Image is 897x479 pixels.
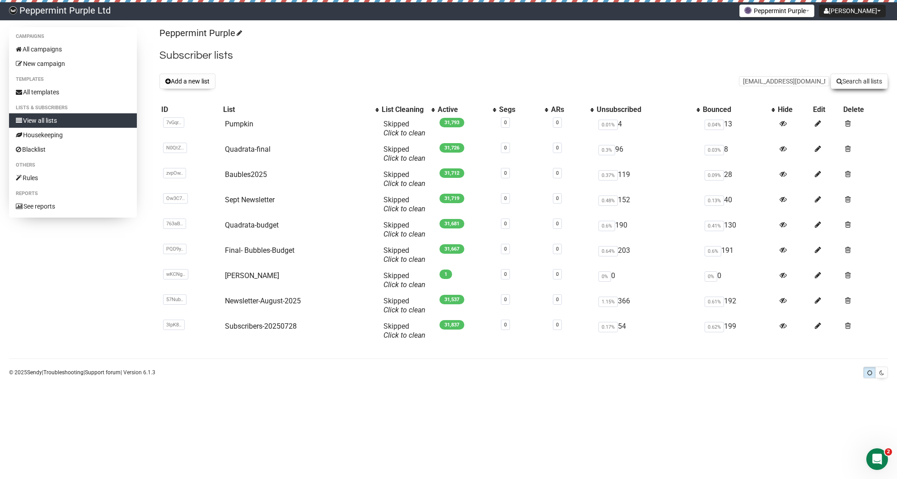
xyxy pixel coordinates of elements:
th: Bounced: No sort applied, activate to apply an ascending sort [701,103,776,116]
span: 31,681 [439,219,464,228]
a: Click to clean [383,306,425,314]
a: Click to clean [383,179,425,188]
span: 0.61% [705,297,724,307]
div: Edit [813,105,840,114]
th: ARs: No sort applied, activate to apply an ascending sort [549,103,595,116]
h2: Subscriber lists [159,47,888,64]
td: 4 [595,116,701,141]
li: Lists & subscribers [9,102,137,113]
a: Quadrata-budget [225,221,279,229]
div: Unsubscribed [597,105,692,114]
span: Skipped [383,145,425,163]
a: Click to clean [383,205,425,213]
span: 0.03% [705,145,724,155]
span: Skipped [383,221,425,238]
a: 0 [504,120,507,126]
span: 31,719 [439,194,464,203]
span: 0.64% [598,246,618,256]
td: 203 [595,242,701,268]
a: Troubleshooting [43,369,84,376]
li: Templates [9,74,137,85]
a: Support forum [85,369,121,376]
a: Click to clean [383,230,425,238]
a: All templates [9,85,137,99]
span: 31,667 [439,244,464,254]
span: 31,537 [439,295,464,304]
td: 119 [595,167,701,192]
th: Hide: No sort applied, sorting is disabled [776,103,811,116]
span: 31,837 [439,320,464,330]
th: ID: No sort applied, sorting is disabled [159,103,221,116]
span: zvpOw.. [163,168,186,178]
a: 0 [504,246,507,252]
a: Housekeeping [9,128,137,142]
a: [PERSON_NAME] [225,271,279,280]
div: Active [438,105,488,114]
button: Peppermint Purple [739,5,814,17]
span: 0.41% [705,221,724,231]
span: 31,793 [439,118,464,127]
div: ID [161,105,220,114]
li: Reports [9,188,137,199]
a: Rules [9,171,137,185]
th: Edit: No sort applied, sorting is disabled [811,103,841,116]
div: Delete [843,105,886,114]
a: View all lists [9,113,137,128]
a: 0 [504,170,507,176]
span: 0.48% [598,195,618,206]
span: 7vGqr.. [163,117,184,128]
a: Click to clean [383,129,425,137]
div: Hide [778,105,809,114]
span: Skipped [383,170,425,188]
span: 0.62% [705,322,724,332]
span: 3IpK8.. [163,320,185,330]
td: 28 [701,167,776,192]
a: Sept Newsletter [225,195,275,204]
img: 1.png [744,7,752,14]
th: List Cleaning: No sort applied, activate to apply an ascending sort [380,103,436,116]
span: 1.15% [598,297,618,307]
a: 0 [504,221,507,227]
a: 0 [556,195,559,201]
td: 54 [595,318,701,344]
div: List Cleaning [382,105,427,114]
td: 96 [595,141,701,167]
a: 0 [504,195,507,201]
a: All campaigns [9,42,137,56]
span: Ow3C7.. [163,193,188,204]
span: Skipped [383,297,425,314]
a: 0 [556,271,559,277]
a: New campaign [9,56,137,71]
a: 0 [504,322,507,328]
a: 0 [504,145,507,151]
span: 57Nub.. [163,294,187,305]
td: 0 [595,268,701,293]
img: 8e84c496d3b51a6c2b78e42e4056443a [9,6,17,14]
span: 0.04% [705,120,724,130]
td: 13 [701,116,776,141]
span: wKCNg.. [163,269,188,279]
a: Click to clean [383,331,425,339]
a: 0 [556,297,559,302]
td: 40 [701,192,776,217]
td: 190 [595,217,701,242]
a: See reports [9,199,137,214]
a: 0 [504,297,507,302]
span: 0.09% [705,170,724,181]
a: Newsletter-August-2025 [225,297,301,305]
a: Sendy [27,369,42,376]
div: List [223,105,371,114]
a: 0 [556,120,559,126]
a: Baubles2025 [225,170,267,179]
td: 366 [595,293,701,318]
a: 0 [556,170,559,176]
td: 152 [595,192,701,217]
span: 31,712 [439,168,464,178]
a: 0 [556,221,559,227]
a: Final- Bubbles-Budget [225,246,294,255]
td: 8 [701,141,776,167]
span: N0QtZ.. [163,143,187,153]
td: 191 [701,242,776,268]
th: Active: No sort applied, activate to apply an ascending sort [436,103,497,116]
li: Others [9,160,137,171]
